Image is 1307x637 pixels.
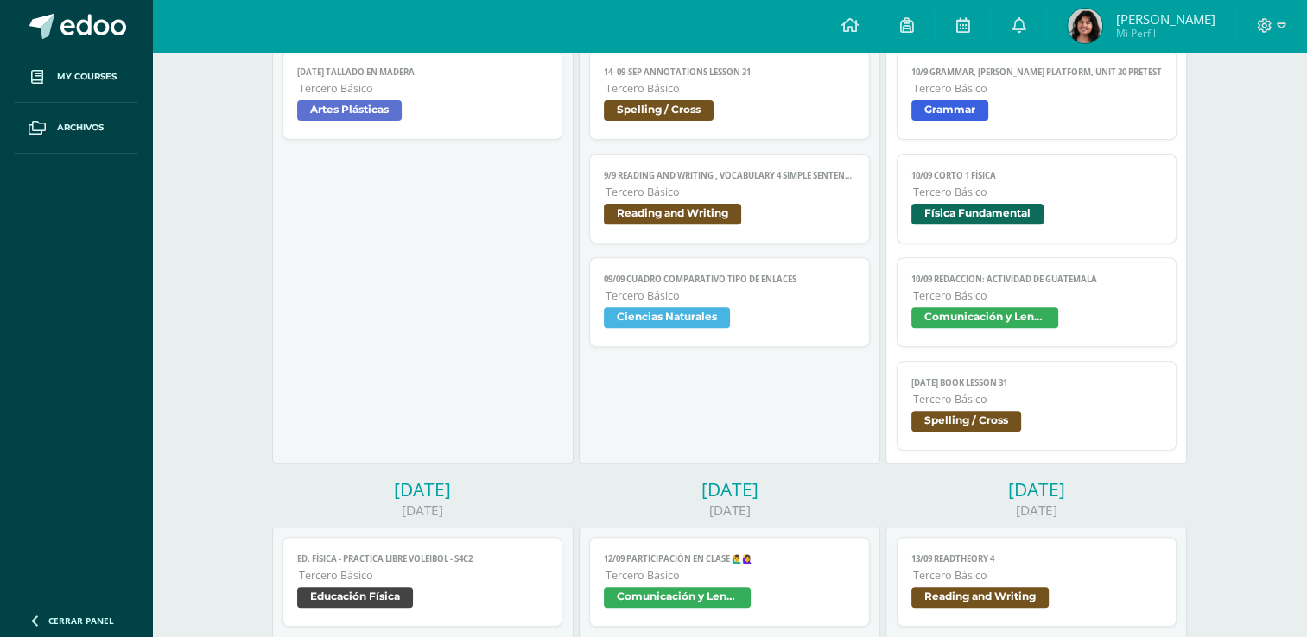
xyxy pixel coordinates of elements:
[897,50,1177,140] a: 10/9 Grammar, [PERSON_NAME] platform, Unit 30 pretestTercero BásicoGrammar
[299,81,549,96] span: Tercero Básico
[272,477,574,501] div: [DATE]
[297,553,549,564] span: Ed. Física - PRACTICA LIBRE Voleibol - S4C2
[885,477,1187,501] div: [DATE]
[57,70,117,84] span: My courses
[606,81,855,96] span: Tercero Básico
[1115,10,1215,28] span: [PERSON_NAME]
[913,392,1163,407] span: Tercero Básico
[911,170,1163,181] span: 10/09 Corto 1 Física
[606,568,855,583] span: Tercero Básico
[897,537,1177,627] a: 13/09 ReadTheory 4Tercero BásicoReading and Writing
[1068,9,1102,43] img: 9da4bd09db85578faf3960d75a072bc8.png
[913,288,1163,303] span: Tercero Básico
[604,307,730,328] span: Ciencias Naturales
[913,81,1163,96] span: Tercero Básico
[14,103,138,154] a: Archivos
[913,185,1163,199] span: Tercero Básico
[911,377,1163,388] span: [DATE] Book Lesson 31
[579,501,880,520] div: [DATE]
[606,288,855,303] span: Tercero Básico
[604,66,855,78] span: 14- 09-sep Annotations Lesson 31
[911,274,1163,285] span: 10/09 REDACCIÓN: Actividad de Guatemala
[604,204,741,224] span: Reading and Writing
[604,587,751,608] span: Comunicación y Lenguaje
[604,553,855,564] span: 12/09 Participación en clase 🙋‍♂️🙋‍♀️
[897,361,1177,451] a: [DATE] Book Lesson 31Tercero BásicoSpelling / Cross
[589,50,870,140] a: 14- 09-sep Annotations Lesson 31Tercero BásicoSpelling / Cross
[911,587,1049,608] span: Reading and Writing
[297,587,413,608] span: Educación Física
[604,170,855,181] span: 9/9 Reading and Writing , Vocabulary 4 simple sentences
[885,501,1187,520] div: [DATE]
[897,154,1177,243] a: 10/09 Corto 1 FísicaTercero BásicoFísica Fundamental
[297,100,402,121] span: Artes Plásticas
[911,307,1058,328] span: Comunicación y Lenguaje
[589,537,870,627] a: 12/09 Participación en clase 🙋‍♂️🙋‍♀️Tercero BásicoComunicación y Lenguaje
[48,615,114,627] span: Cerrar panel
[1115,26,1215,41] span: Mi Perfil
[282,50,563,140] a: [DATE] tallado en maderaTercero BásicoArtes Plásticas
[911,100,988,121] span: Grammar
[57,121,104,135] span: Archivos
[913,568,1163,583] span: Tercero Básico
[911,553,1163,564] span: 13/09 ReadTheory 4
[606,185,855,199] span: Tercero Básico
[282,537,563,627] a: Ed. Física - PRACTICA LIBRE Voleibol - S4C2Tercero BásicoEducación Física
[911,66,1163,78] span: 10/9 Grammar, [PERSON_NAME] platform, Unit 30 pretest
[579,477,880,501] div: [DATE]
[911,411,1021,432] span: Spelling / Cross
[272,501,574,520] div: [DATE]
[589,257,870,347] a: 09/09 Cuadro comparativo tipo de enlacesTercero BásicoCiencias Naturales
[897,257,1177,347] a: 10/09 REDACCIÓN: Actividad de GuatemalaTercero BásicoComunicación y Lenguaje
[911,204,1044,224] span: Física Fundamental
[604,100,714,121] span: Spelling / Cross
[299,568,549,583] span: Tercero Básico
[589,154,870,243] a: 9/9 Reading and Writing , Vocabulary 4 simple sentencesTercero BásicoReading and Writing
[604,274,855,285] span: 09/09 Cuadro comparativo tipo de enlaces
[14,52,138,103] a: My courses
[297,66,549,78] span: [DATE] tallado en madera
